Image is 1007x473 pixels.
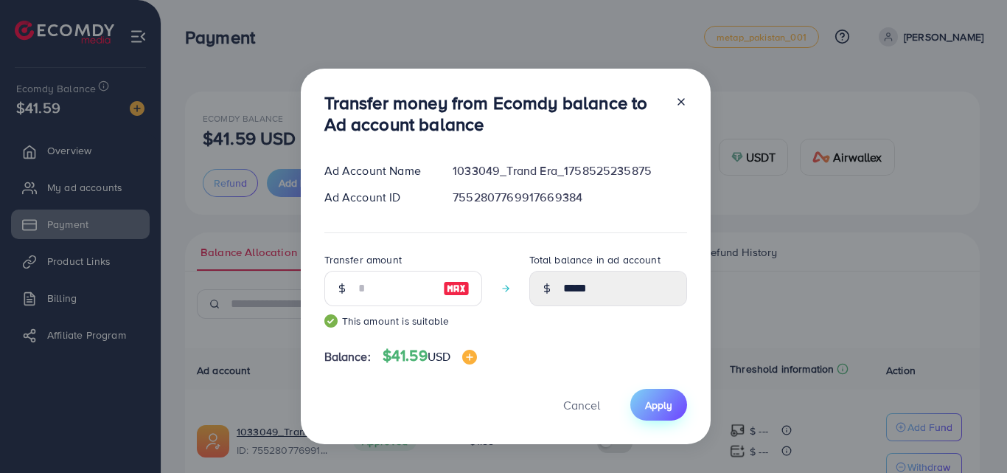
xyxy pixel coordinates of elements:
small: This amount is suitable [324,314,482,328]
div: 1033049_Trand Era_1758525235875 [441,162,698,179]
button: Apply [630,389,687,421]
label: Total balance in ad account [529,252,661,267]
div: Ad Account Name [313,162,442,179]
span: Apply [645,398,672,412]
h3: Transfer money from Ecomdy balance to Ad account balance [324,92,663,135]
span: USD [428,348,450,365]
img: image [462,350,477,365]
img: image [443,280,470,297]
img: guide [324,314,338,328]
button: Cancel [545,389,619,421]
iframe: Chat [944,407,996,462]
div: Ad Account ID [313,189,442,206]
span: Balance: [324,348,371,365]
div: 7552807769917669384 [441,189,698,206]
label: Transfer amount [324,252,402,267]
h4: $41.59 [383,347,477,365]
span: Cancel [563,397,600,413]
